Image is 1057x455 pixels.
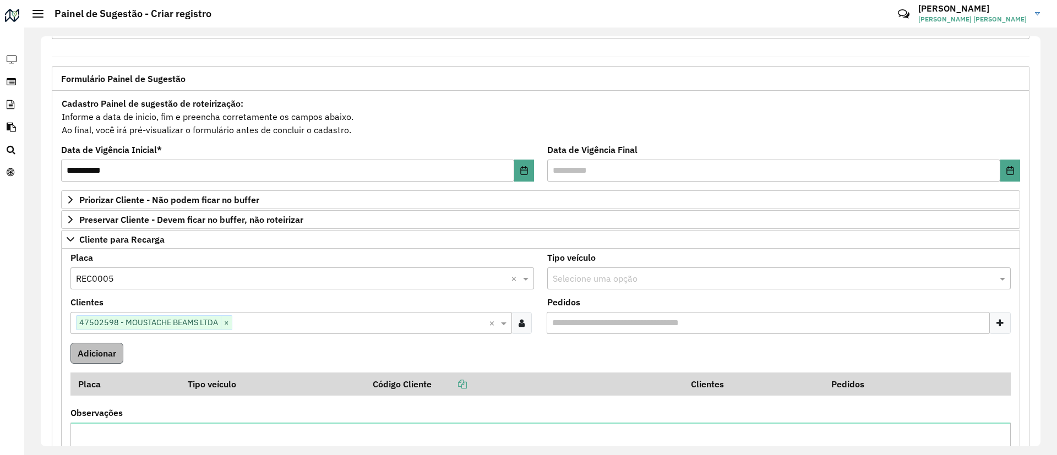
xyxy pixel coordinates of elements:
label: Pedidos [547,295,580,309]
div: Informe a data de inicio, fim e preencha corretamente os campos abaixo. Ao final, você irá pré-vi... [61,96,1020,137]
span: Formulário Painel de Sugestão [61,74,186,83]
label: Observações [70,406,123,419]
h3: [PERSON_NAME] [918,3,1027,14]
span: Cliente para Recarga [79,235,165,244]
span: × [221,316,232,330]
h2: Painel de Sugestão - Criar registro [43,8,211,20]
span: Clear all [511,272,520,285]
label: Data de Vigência Final [547,143,638,156]
span: Clear all [489,316,498,330]
a: Preservar Cliente - Devem ficar no buffer, não roteirizar [61,210,1020,229]
a: Copiar [432,379,467,390]
strong: Cadastro Painel de sugestão de roteirização: [62,98,243,109]
label: Data de Vigência Inicial [61,143,162,156]
span: 47502598 - MOUSTACHE BEAMS LTDA [77,316,221,329]
a: Priorizar Cliente - Não podem ficar no buffer [61,190,1020,209]
th: Código Cliente [366,372,684,396]
label: Tipo veículo [547,251,596,264]
th: Placa [70,372,180,396]
th: Tipo veículo [180,372,365,396]
th: Clientes [684,372,824,396]
button: Choose Date [1000,160,1020,182]
button: Choose Date [514,160,534,182]
a: Cliente para Recarga [61,230,1020,249]
button: Adicionar [70,343,123,364]
th: Pedidos [824,372,964,396]
span: Preservar Cliente - Devem ficar no buffer, não roteirizar [79,215,303,224]
a: Contato Rápido [892,2,916,26]
label: Placa [70,251,93,264]
label: Clientes [70,295,103,309]
span: [PERSON_NAME] [PERSON_NAME] [918,14,1027,24]
span: Priorizar Cliente - Não podem ficar no buffer [79,195,259,204]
